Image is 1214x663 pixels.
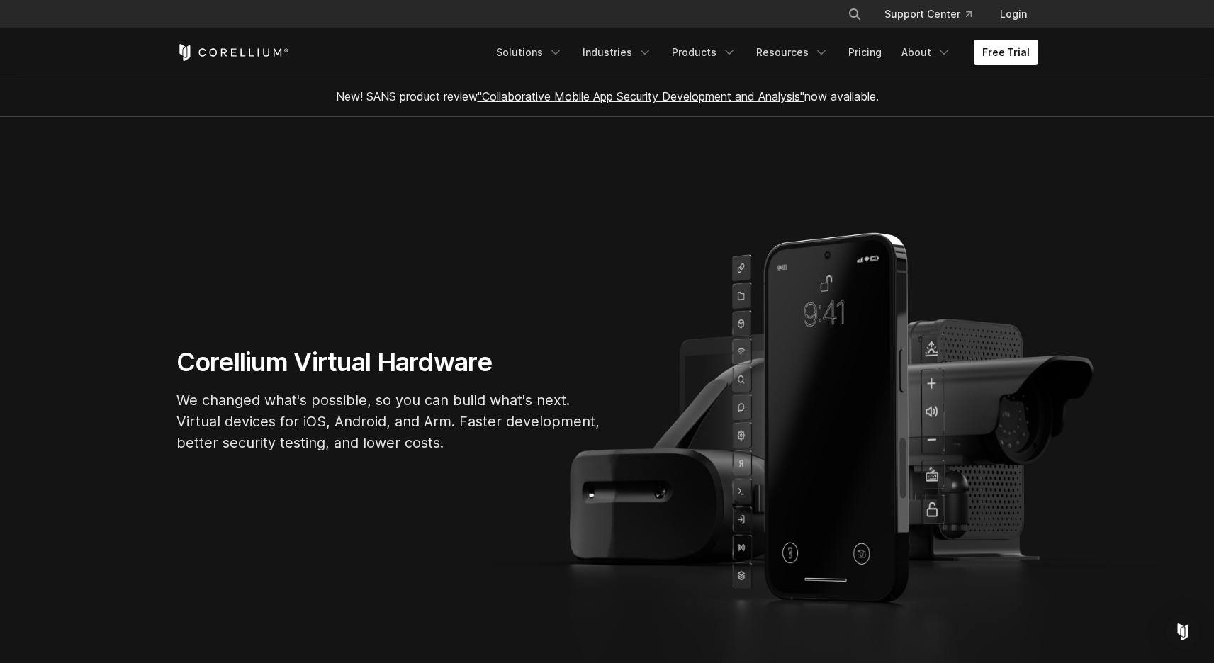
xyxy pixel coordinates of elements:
[488,40,571,65] a: Solutions
[842,1,867,27] button: Search
[831,1,1038,27] div: Navigation Menu
[748,40,837,65] a: Resources
[974,40,1038,65] a: Free Trial
[840,40,890,65] a: Pricing
[176,44,289,61] a: Corellium Home
[893,40,960,65] a: About
[989,1,1038,27] a: Login
[336,89,879,103] span: New! SANS product review now available.
[176,346,602,378] h1: Corellium Virtual Hardware
[176,390,602,453] p: We changed what's possible, so you can build what's next. Virtual devices for iOS, Android, and A...
[478,89,804,103] a: "Collaborative Mobile App Security Development and Analysis"
[574,40,661,65] a: Industries
[1166,615,1200,649] div: Open Intercom Messenger
[488,40,1038,65] div: Navigation Menu
[873,1,983,27] a: Support Center
[663,40,745,65] a: Products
